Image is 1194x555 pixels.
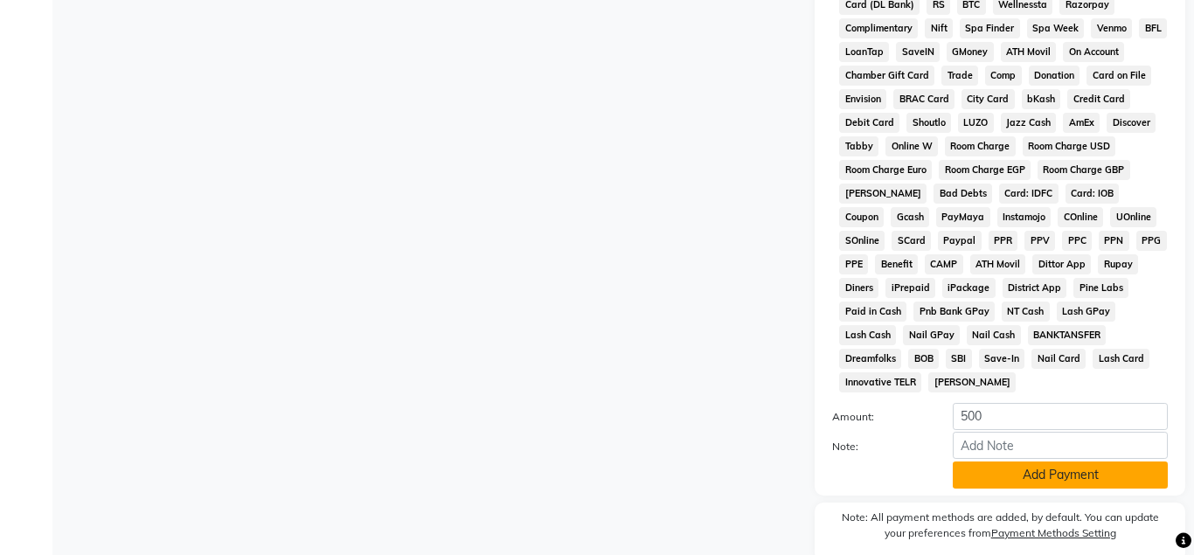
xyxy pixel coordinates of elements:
span: On Account [1063,42,1124,62]
span: Envision [839,89,886,109]
input: Add Note [953,432,1168,459]
span: ATH Movil [1001,42,1057,62]
span: bKash [1022,89,1061,109]
span: Save-In [979,349,1025,369]
span: Credit Card [1067,89,1130,109]
span: BANKTANSFER [1028,325,1107,345]
span: Room Charge [945,136,1016,156]
span: [PERSON_NAME] [928,372,1016,392]
span: Dreamfolks [839,349,901,369]
span: Nift [925,18,953,38]
span: GMoney [947,42,994,62]
span: Discover [1107,113,1156,133]
span: LoanTap [839,42,889,62]
span: Nail Card [1031,349,1086,369]
span: SaveIN [896,42,940,62]
span: Bad Debts [934,184,992,204]
span: Online W [885,136,938,156]
span: Pnb Bank GPay [913,302,995,322]
span: Tabby [839,136,878,156]
span: Card: IDFC [999,184,1059,204]
span: Card on File [1086,66,1151,86]
label: Payment Methods Setting [991,525,1116,541]
span: Chamber Gift Card [839,66,934,86]
span: Nail Cash [967,325,1021,345]
span: BFL [1139,18,1167,38]
span: COnline [1058,207,1103,227]
span: City Card [961,89,1015,109]
span: CAMP [925,254,963,274]
span: Room Charge EGP [939,160,1031,180]
span: Paid in Cash [839,302,906,322]
span: BRAC Card [893,89,955,109]
span: Paypal [938,231,982,251]
span: Donation [1029,66,1080,86]
span: PPN [1099,231,1129,251]
span: PPE [839,254,868,274]
span: Jazz Cash [1001,113,1057,133]
span: Spa Week [1027,18,1085,38]
span: BOB [908,349,939,369]
input: Amount [953,403,1168,430]
span: Debit Card [839,113,899,133]
label: Note: All payment methods are added, by default. You can update your preferences from [832,510,1168,548]
span: SCard [892,231,931,251]
span: SOnline [839,231,885,251]
span: Room Charge Euro [839,160,932,180]
span: Dittor App [1032,254,1091,274]
span: Complimentary [839,18,918,38]
span: Venmo [1091,18,1132,38]
button: Add Payment [953,461,1168,489]
span: Gcash [891,207,929,227]
span: SBI [946,349,972,369]
span: PayMaya [936,207,990,227]
span: PPR [989,231,1018,251]
span: Innovative TELR [839,372,921,392]
span: Nail GPay [903,325,960,345]
span: Spa Finder [960,18,1020,38]
span: Rupay [1098,254,1138,274]
span: Card: IOB [1066,184,1120,204]
span: Lash Card [1093,349,1149,369]
span: Lash Cash [839,325,896,345]
span: Benefit [875,254,918,274]
span: Comp [985,66,1022,86]
span: [PERSON_NAME] [839,184,927,204]
label: Note: [819,439,940,454]
span: UOnline [1110,207,1156,227]
span: iPackage [942,278,996,298]
span: PPC [1062,231,1092,251]
span: Coupon [839,207,884,227]
span: ATH Movil [970,254,1026,274]
span: iPrepaid [885,278,935,298]
span: NT Cash [1002,302,1050,322]
span: Room Charge GBP [1038,160,1130,180]
span: District App [1003,278,1067,298]
span: Instamojo [997,207,1052,227]
span: Shoutlo [906,113,951,133]
span: Lash GPay [1057,302,1116,322]
span: PPG [1136,231,1167,251]
label: Amount: [819,409,940,425]
span: Trade [941,66,978,86]
span: AmEx [1063,113,1100,133]
span: Pine Labs [1073,278,1128,298]
span: PPV [1024,231,1055,251]
span: Diners [839,278,878,298]
span: Room Charge USD [1023,136,1116,156]
span: LUZO [958,113,994,133]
